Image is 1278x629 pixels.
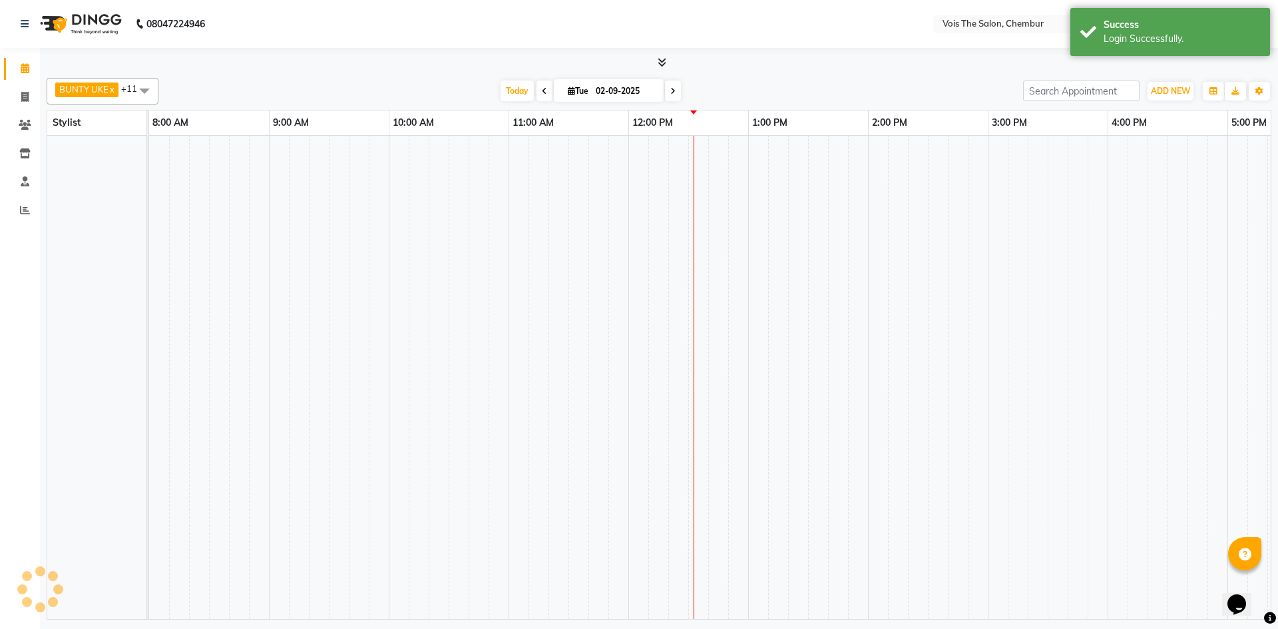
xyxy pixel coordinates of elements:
[1104,18,1260,32] div: Success
[1108,113,1150,132] a: 4:00 PM
[1228,113,1270,132] a: 5:00 PM
[53,116,81,128] span: Stylist
[1023,81,1140,101] input: Search Appointment
[629,113,676,132] a: 12:00 PM
[564,86,592,96] span: Tue
[988,113,1030,132] a: 3:00 PM
[149,113,192,132] a: 8:00 AM
[121,83,147,94] span: +11
[1222,576,1265,616] iframe: chat widget
[592,81,658,101] input: 2025-09-02
[34,5,125,43] img: logo
[108,84,114,95] a: x
[749,113,791,132] a: 1:00 PM
[146,5,205,43] b: 08047224946
[389,113,437,132] a: 10:00 AM
[59,84,108,95] span: BUNTY UKE
[509,113,557,132] a: 11:00 AM
[1151,86,1190,96] span: ADD NEW
[501,81,534,101] span: Today
[1104,32,1260,46] div: Login Successfully.
[270,113,312,132] a: 9:00 AM
[869,113,911,132] a: 2:00 PM
[1148,82,1193,101] button: ADD NEW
